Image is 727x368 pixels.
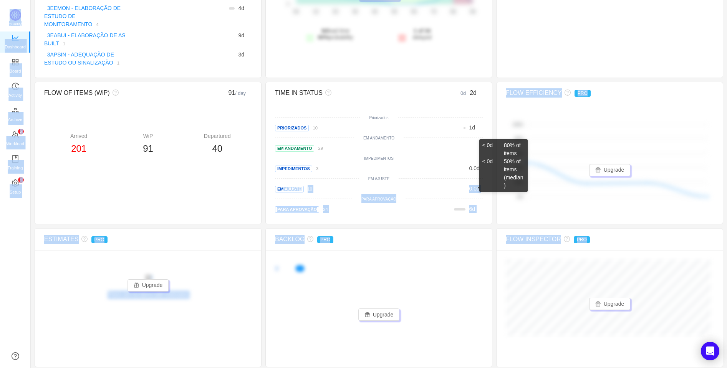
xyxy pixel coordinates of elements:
[313,126,317,130] small: 10
[469,124,472,131] span: 1
[450,9,455,15] tspan: 8d
[12,58,19,66] i: icon: appstore
[12,131,19,147] a: icon: teamWorkload
[238,32,245,38] span: d
[12,35,19,50] a: Dashboard
[275,145,314,152] span: EM ANDAMENTO
[20,177,22,183] p: 1
[411,9,416,15] tspan: 6d
[304,186,312,192] a: 10
[413,28,432,40] span: delayed
[238,51,245,58] span: d
[79,236,88,242] i: icon: question-circle
[275,125,309,131] span: Priorizados
[353,9,358,15] tspan: 3d
[469,165,477,171] span: 0.0
[8,88,22,103] span: Activity
[238,32,242,38] span: 9
[469,206,472,212] span: 6
[275,88,431,98] div: TIME IN STATUS
[12,83,19,98] a: Activity
[364,156,394,161] small: IMPEDIMENTOS
[12,180,19,195] a: icon: settingSetup
[18,129,24,134] sup: 2
[561,236,570,242] i: icon: question-circle
[183,132,252,140] div: Departured
[44,32,126,46] a: 3EABUI - ELABORAÇÃO DE AS BUILT
[503,141,525,157] div: 80% of items
[200,88,252,98] div: 91
[470,9,475,15] tspan: 9d
[44,132,113,140] div: Arrived
[321,28,328,34] strong: 8d
[12,156,19,171] a: Training
[305,236,313,242] i: icon: question-circle
[238,5,245,11] span: d
[238,51,242,58] span: 3
[482,157,503,166] div: ≤ 0d
[414,28,431,34] strong: 1 of 34
[589,164,631,176] button: icon: giftUpgrade
[113,132,182,140] div: WiP
[470,90,477,96] span: 2d
[469,124,475,131] span: d
[358,308,400,321] button: icon: giftUpgrade
[44,51,114,66] a: 3APSIN - ADEQUAÇÃO DE ESTUDO OU SINALIZAÇÃO
[363,136,394,140] small: EM ANDAMENTO
[275,235,431,244] div: BACKLOG
[12,107,19,114] i: icon: gold
[312,165,318,171] a: 3
[701,342,719,360] div: Open Intercom Messenger
[10,63,21,79] span: Board
[12,179,19,187] i: icon: setting
[469,186,480,192] span: d
[313,9,318,15] tspan: 1d
[392,9,397,15] tspan: 5d
[275,186,304,192] span: EM AJUSTE
[238,5,242,11] span: 4
[12,107,19,123] a: Archive
[503,157,525,190] div: 50% of items (median)
[515,137,523,141] tspan: 80%
[506,235,662,244] div: FLOW INSPECTOR
[12,59,19,74] a: Board
[469,186,477,192] span: 0.0
[12,155,19,163] i: icon: book
[18,177,24,183] sup: 1
[317,236,333,243] span: PRO
[314,145,323,151] a: 29
[235,90,246,96] small: / day
[287,2,289,6] tspan: 0
[12,34,19,42] i: icon: line-chart
[128,279,169,292] button: icon: giftUpgrade
[562,90,571,96] i: icon: question-circle
[145,275,151,281] i: icon: robot
[323,90,331,96] i: icon: question-circle
[12,131,19,139] i: icon: team
[308,187,312,191] small: 10
[20,129,22,134] p: 2
[93,21,99,27] a: 4
[482,141,503,149] div: ≤ 0d
[372,9,377,15] tspan: 4d
[319,206,328,212] a: 24
[316,166,318,171] small: 3
[117,61,119,65] small: 1
[6,136,24,151] span: Workload
[59,40,65,46] a: 1
[12,352,19,360] a: icon: question-circle
[71,143,86,154] span: 201
[512,122,523,127] tspan: 100%
[368,177,390,181] small: EM AJUSTE
[7,160,23,176] span: Training
[575,90,591,97] span: PRO
[318,34,353,40] span: probability
[9,22,22,26] span: Quantify
[574,236,590,243] span: PRO
[333,9,338,15] tspan: 2d
[318,28,353,40] span: lead time
[10,9,21,21] img: Quantify
[506,88,662,98] div: FLOW EFFICIENCY
[44,5,121,27] a: 3EEMON - ELABORAÇÃO DE ESTUDO DE MONITORAMENTO
[113,60,119,66] a: 1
